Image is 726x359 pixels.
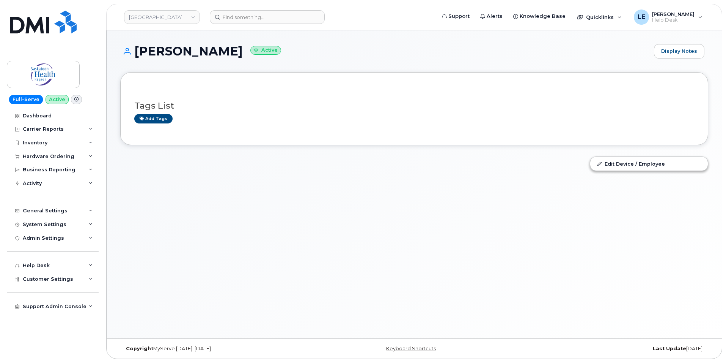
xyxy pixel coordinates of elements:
strong: Last Update [653,346,686,351]
h1: [PERSON_NAME] [120,44,650,58]
small: Active [250,46,281,55]
div: MyServe [DATE]–[DATE] [120,346,316,352]
a: Keyboard Shortcuts [386,346,436,351]
div: [DATE] [512,346,708,352]
h3: Tags List [134,101,694,111]
a: Display Notes [654,44,704,59]
a: Add tags [134,114,173,123]
a: Edit Device / Employee [590,157,708,171]
strong: Copyright [126,346,153,351]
